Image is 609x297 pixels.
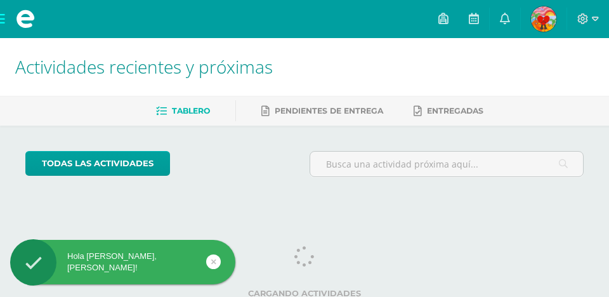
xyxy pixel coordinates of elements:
span: Actividades recientes y próximas [15,55,273,79]
a: todas las Actividades [25,151,170,176]
a: Pendientes de entrega [261,101,383,121]
div: Hola [PERSON_NAME], [PERSON_NAME]! [10,251,235,274]
a: Entregadas [414,101,483,121]
span: Tablero [172,106,210,115]
span: Entregadas [427,106,483,115]
span: Pendientes de entrega [275,106,383,115]
input: Busca una actividad próxima aquí... [310,152,583,176]
img: f8d4f7e4f31f6794352e4c44e504bd77.png [531,6,556,32]
a: Tablero [156,101,210,121]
